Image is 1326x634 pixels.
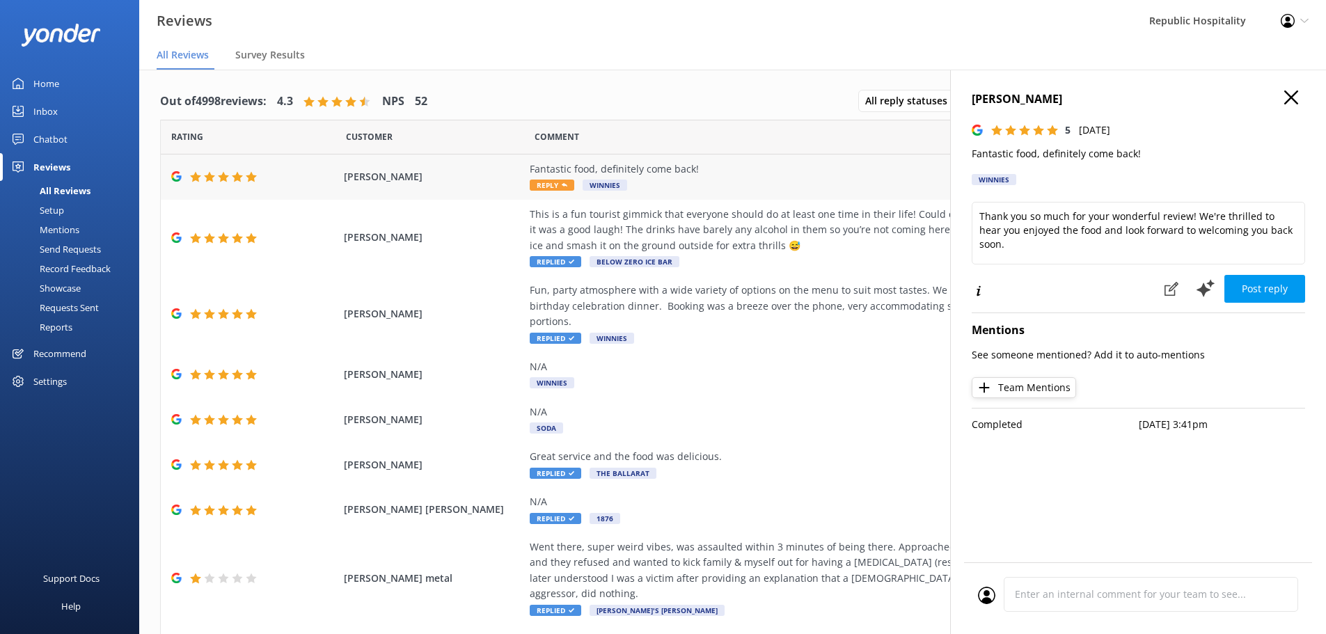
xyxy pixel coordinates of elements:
[415,93,427,111] h4: 52
[530,422,563,434] span: SODA
[33,367,67,395] div: Settings
[8,278,139,298] a: Showcase
[972,90,1305,109] h4: [PERSON_NAME]
[530,207,1163,253] div: This is a fun tourist gimmick that everyone should do at least one time in their life! Could only...
[590,468,656,479] span: The Ballarat
[530,283,1163,329] div: Fun, party atmosphere with a wide variety of options on the menu to suit most tastes. We were her...
[590,333,634,344] span: Winnies
[590,605,725,616] span: [PERSON_NAME]'s [PERSON_NAME]
[157,48,209,62] span: All Reviews
[530,449,1163,464] div: Great service and the food was delicious.
[1065,123,1071,136] span: 5
[382,93,404,111] h4: NPS
[8,298,99,317] div: Requests Sent
[583,180,627,191] span: Winnies
[1284,90,1298,106] button: Close
[972,347,1305,363] p: See someone mentioned? Add it to auto-mentions
[530,468,581,479] span: Replied
[277,93,293,111] h4: 4.3
[344,230,523,245] span: [PERSON_NAME]
[344,502,523,517] span: [PERSON_NAME] [PERSON_NAME]
[8,317,72,337] div: Reports
[8,239,139,259] a: Send Requests
[972,174,1016,185] div: Winnies
[530,256,581,267] span: Replied
[530,359,1163,374] div: N/A
[344,412,523,427] span: [PERSON_NAME]
[8,239,101,259] div: Send Requests
[530,333,581,344] span: Replied
[1224,275,1305,303] button: Post reply
[530,605,581,616] span: Replied
[344,169,523,184] span: [PERSON_NAME]
[530,404,1163,420] div: N/A
[8,200,139,220] a: Setup
[530,539,1163,602] div: Went there, super weird vibes, was assaulted within 3 minutes of being there. Approached bar staf...
[33,125,68,153] div: Chatbot
[33,70,59,97] div: Home
[235,48,305,62] span: Survey Results
[33,97,58,125] div: Inbox
[590,513,620,524] span: 1876
[8,278,81,298] div: Showcase
[33,153,70,181] div: Reviews
[1139,417,1306,432] p: [DATE] 3:41pm
[865,93,956,109] span: All reply statuses
[61,592,81,620] div: Help
[972,377,1076,398] button: Team Mentions
[21,24,101,47] img: yonder-white-logo.png
[530,494,1163,509] div: N/A
[160,93,267,111] h4: Out of 4998 reviews:
[530,161,1163,177] div: Fantastic food, definitely come back!
[972,202,1305,264] textarea: Thank you so much for your wonderful review! We're thrilled to hear you enjoyed the food and look...
[8,200,64,220] div: Setup
[535,130,579,143] span: Question
[344,367,523,382] span: [PERSON_NAME]
[8,259,139,278] a: Record Feedback
[171,130,203,143] span: Date
[8,317,139,337] a: Reports
[8,259,111,278] div: Record Feedback
[344,571,523,586] span: [PERSON_NAME] metal
[972,417,1139,432] p: Completed
[972,322,1305,340] h4: Mentions
[1079,122,1110,138] p: [DATE]
[8,181,139,200] a: All Reviews
[972,146,1305,161] p: Fantastic food, definitely come back!
[978,587,995,604] img: user_profile.svg
[33,340,86,367] div: Recommend
[8,220,79,239] div: Mentions
[157,10,212,32] h3: Reviews
[344,306,523,322] span: [PERSON_NAME]
[590,256,679,267] span: Below Zero Ice Bar
[346,130,393,143] span: Date
[344,457,523,473] span: [PERSON_NAME]
[530,377,574,388] span: Winnies
[530,180,574,191] span: Reply
[530,513,581,524] span: Replied
[43,564,100,592] div: Support Docs
[8,220,139,239] a: Mentions
[8,181,90,200] div: All Reviews
[8,298,139,317] a: Requests Sent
